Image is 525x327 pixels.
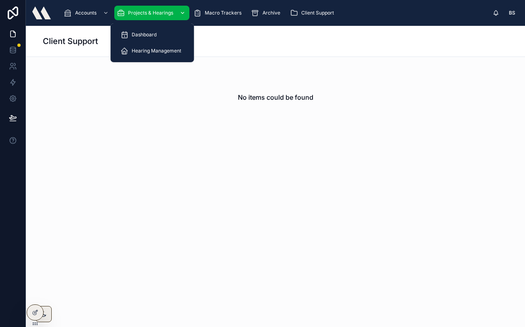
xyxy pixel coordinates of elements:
[115,27,189,42] a: Dashboard
[238,92,313,102] h2: No items could be found
[288,6,340,20] a: Client Support
[132,31,157,38] span: Dashboard
[249,6,286,20] a: Archive
[32,6,51,19] img: App logo
[43,36,98,47] h1: Client Support
[57,4,493,22] div: scrollable content
[75,10,97,16] span: Accounts
[509,10,515,16] span: BS
[114,6,189,20] a: Projects & Hearings
[115,44,189,58] a: Hearing Management
[128,10,173,16] span: Projects & Hearings
[205,10,241,16] span: Macro Trackers
[262,10,280,16] span: Archive
[301,10,334,16] span: Client Support
[132,48,181,54] span: Hearing Management
[191,6,247,20] a: Macro Trackers
[61,6,113,20] a: Accounts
